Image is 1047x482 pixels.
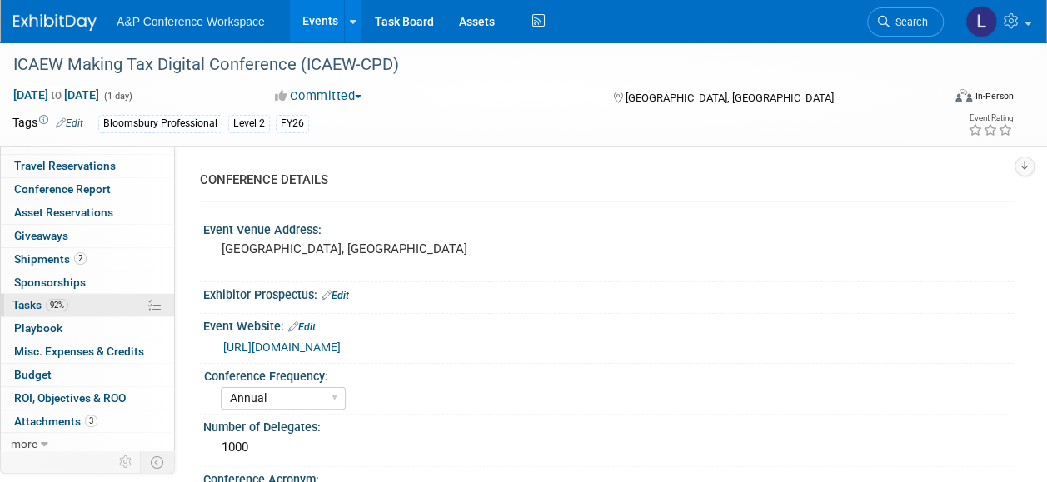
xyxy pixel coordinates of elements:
[276,115,309,132] div: FY26
[228,115,270,132] div: Level 2
[14,206,113,219] span: Asset Reservations
[1,433,174,455] a: more
[14,415,97,428] span: Attachments
[74,252,87,265] span: 2
[1,410,174,433] a: Attachments3
[141,451,175,473] td: Toggle Event Tabs
[1,317,174,340] a: Playbook
[1,340,174,363] a: Misc. Expenses & Credits
[14,229,68,242] span: Giveaways
[203,217,1014,238] div: Event Venue Address:
[965,6,997,37] img: Louise Morgan
[46,299,68,311] span: 92%
[1,364,174,386] a: Budget
[216,435,1001,460] div: 1000
[1,248,174,271] a: Shipments2
[12,87,100,102] span: [DATE] [DATE]
[14,345,144,358] span: Misc. Expenses & Credits
[98,115,222,132] div: Bloomsbury Professional
[269,87,368,105] button: Committed
[14,321,62,335] span: Playbook
[955,89,972,102] img: Format-Inperson.png
[1,155,174,177] a: Travel Reservations
[14,252,87,266] span: Shipments
[626,92,834,104] span: [GEOGRAPHIC_DATA], [GEOGRAPHIC_DATA]
[1,201,174,224] a: Asset Reservations
[14,137,39,150] span: Staff
[203,282,1014,304] div: Exhibitor Prospectus:
[14,391,126,405] span: ROI, Objectives & ROO
[204,364,1006,385] div: Conference Frequency:
[288,321,316,333] a: Edit
[1,225,174,247] a: Giveaways
[12,298,68,311] span: Tasks
[1,294,174,316] a: Tasks92%
[868,87,1014,112] div: Event Format
[975,90,1014,102] div: In-Person
[117,15,265,28] span: A&P Conference Workspace
[14,276,86,289] span: Sponsorships
[48,88,64,102] span: to
[56,117,83,129] a: Edit
[85,415,97,427] span: 3
[1,387,174,410] a: ROI, Objectives & ROO
[11,437,37,450] span: more
[223,340,341,354] a: [URL][DOMAIN_NAME]
[968,114,1013,122] div: Event Rating
[203,314,1014,335] div: Event Website:
[102,91,132,102] span: (1 day)
[200,171,1001,189] div: CONFERENCE DETAILS
[12,114,83,133] td: Tags
[222,241,522,256] pre: [GEOGRAPHIC_DATA], [GEOGRAPHIC_DATA]
[7,50,928,80] div: ICAEW Making Tax Digital Conference (ICAEW-CPD)
[890,16,928,28] span: Search
[14,159,116,172] span: Travel Reservations
[112,451,141,473] td: Personalize Event Tab Strip
[1,178,174,201] a: Conference Report
[203,415,1014,435] div: Number of Delegates:
[13,14,97,31] img: ExhibitDay
[14,368,52,381] span: Budget
[867,7,944,37] a: Search
[322,290,349,301] a: Edit
[1,271,174,294] a: Sponsorships
[14,182,111,196] span: Conference Report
